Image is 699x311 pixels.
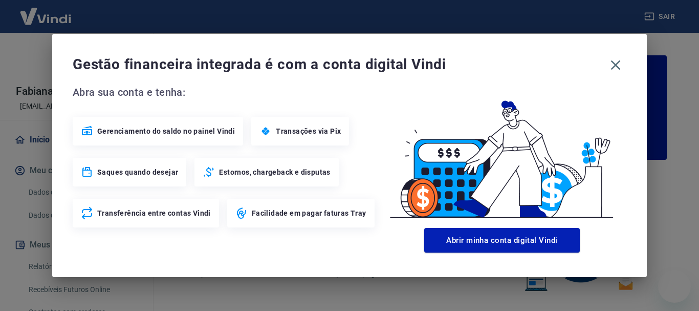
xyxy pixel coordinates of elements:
span: Gerenciamento do saldo no painel Vindi [97,126,235,136]
span: Saques quando desejar [97,167,178,177]
button: Abrir minha conta digital Vindi [424,228,580,253]
span: Transações via Pix [276,126,341,136]
span: Transferência entre contas Vindi [97,208,211,218]
img: Good Billing [378,84,626,224]
iframe: Botão para abrir a janela de mensagens [658,270,691,303]
span: Gestão financeira integrada é com a conta digital Vindi [73,54,605,75]
span: Abra sua conta e tenha: [73,84,378,100]
span: Facilidade em pagar faturas Tray [252,208,366,218]
span: Estornos, chargeback e disputas [219,167,330,177]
